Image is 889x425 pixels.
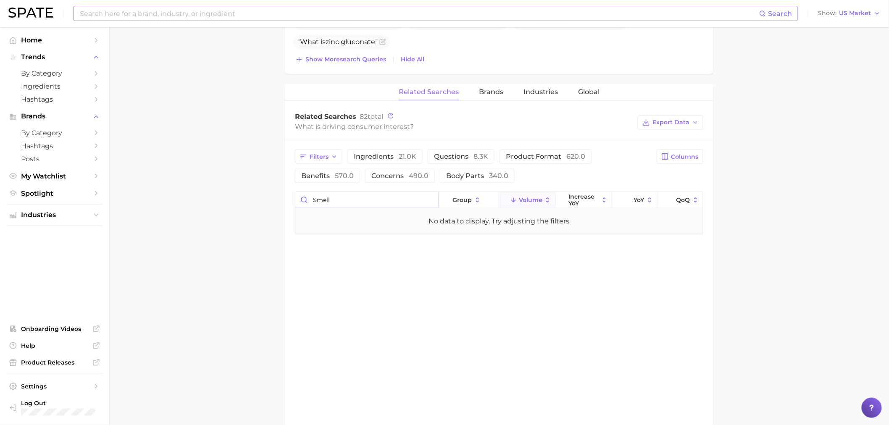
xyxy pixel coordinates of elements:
[21,113,88,120] span: Brands
[21,36,88,44] span: Home
[7,170,103,183] a: My Watchlist
[21,211,88,219] span: Industries
[439,192,499,208] button: group
[295,113,356,121] span: Related Searches
[7,209,103,221] button: Industries
[21,95,88,103] span: Hashtags
[399,152,416,160] span: 21.0k
[566,152,585,160] span: 620.0
[7,93,103,106] a: Hashtags
[612,192,658,208] button: YoY
[360,113,368,121] span: 82
[21,359,88,366] span: Product Releases
[453,197,472,203] span: group
[21,172,88,180] span: My Watchlist
[310,153,329,160] span: Filters
[7,34,103,47] a: Home
[21,189,88,197] span: Spotlight
[21,82,88,90] span: Ingredients
[479,88,503,96] span: Brands
[7,356,103,369] a: Product Releases
[578,88,600,96] span: Global
[401,56,424,63] span: Hide All
[657,150,703,164] button: Columns
[519,197,542,203] span: Volume
[335,172,354,180] span: 570.0
[7,187,103,200] a: Spotlight
[21,129,88,137] span: by Category
[7,380,103,393] a: Settings
[839,11,871,16] span: US Market
[21,399,108,407] span: Log Out
[21,53,88,61] span: Trends
[379,39,386,45] button: Flag as miscategorized or irrelevant
[7,80,103,93] a: Ingredients
[676,197,690,203] span: QoQ
[506,152,585,160] span: product format
[568,193,599,207] span: increase YoY
[7,67,103,80] a: by Category
[556,192,612,208] button: increase YoY
[21,142,88,150] span: Hashtags
[523,88,558,96] span: Industries
[499,192,555,208] button: Volume
[360,113,383,121] span: total
[7,339,103,352] a: Help
[8,8,53,18] img: SPATE
[658,192,703,208] button: QoQ
[7,126,103,139] a: by Category
[7,397,103,418] a: Log out. Currently logged in with e-mail danielle.gonzalez@loreal.com.
[7,139,103,152] a: Hashtags
[671,153,699,160] span: Columns
[634,197,644,203] span: YoY
[399,54,426,65] button: Hide All
[295,192,438,208] input: Search in zinc gluconate
[341,38,375,46] span: gluconate
[652,119,689,126] span: Export Data
[446,172,508,180] span: body parts
[301,172,354,180] span: benefits
[21,325,88,333] span: Onboarding Videos
[768,10,792,18] span: Search
[7,110,103,123] button: Brands
[79,6,759,21] input: Search here for a brand, industry, or ingredient
[434,152,488,160] span: questions
[354,152,416,160] span: ingredients
[297,38,378,46] span: What is
[638,115,703,130] button: Export Data
[489,172,508,180] span: 340.0
[399,88,459,96] span: Related Searches
[295,150,342,164] button: Filters
[293,54,388,66] button: Show moresearch queries
[21,342,88,349] span: Help
[7,323,103,335] a: Onboarding Videos
[295,121,634,132] div: What is driving consumer interest?
[305,56,386,63] span: Show more search queries
[473,152,488,160] span: 8.3k
[7,152,103,165] a: Posts
[818,11,837,16] span: Show
[326,38,339,46] span: zinc
[7,51,103,63] button: Trends
[409,172,429,180] span: 490.0
[429,216,570,226] div: No data to display. Try adjusting the filters
[21,69,88,77] span: by Category
[21,155,88,163] span: Posts
[371,172,429,180] span: concerns
[21,383,88,390] span: Settings
[816,8,883,19] button: ShowUS Market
